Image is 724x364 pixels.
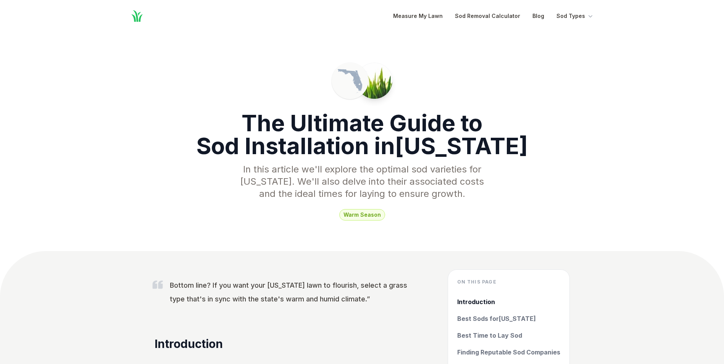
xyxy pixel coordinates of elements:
[338,69,362,93] img: Florida state outline
[339,209,385,221] span: warm season
[155,337,423,352] h2: Introduction
[455,11,520,21] a: Sod Removal Calculator
[556,11,594,21] button: Sod Types
[457,279,560,285] h4: On this page
[170,279,423,306] p: Bottom line? If you want your [US_STATE] lawn to flourish, select a grass type that's in sync wit...
[356,63,392,99] img: Picture of a patch of sod in Florida
[457,297,560,306] a: Introduction
[457,331,560,340] a: Best Time to Lay Sod
[532,11,544,21] a: Blog
[457,314,560,323] a: Best Sods for[US_STATE]
[393,11,443,21] a: Measure My Lawn
[234,163,490,200] p: In this article we'll explore the optimal sod varieties for [US_STATE] . We'll also delve into th...
[457,348,560,357] a: Finding Reputable Sod Companies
